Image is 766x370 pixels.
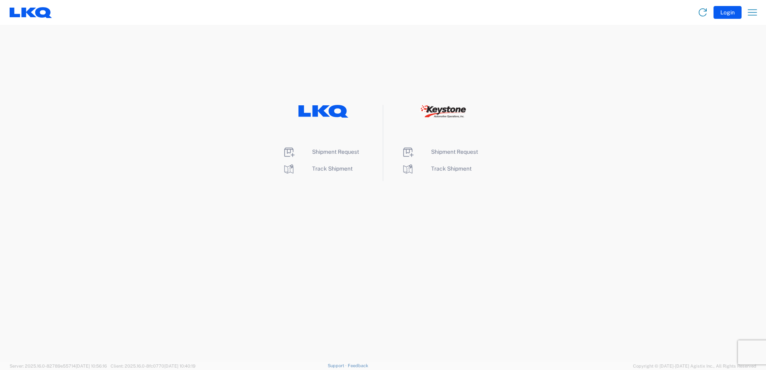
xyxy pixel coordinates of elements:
a: Shipment Request [282,149,359,155]
a: Track Shipment [401,165,472,172]
span: [DATE] 10:40:19 [164,364,196,368]
span: Track Shipment [312,165,353,172]
span: Shipment Request [431,149,478,155]
span: Server: 2025.16.0-82789e55714 [10,364,107,368]
span: Track Shipment [431,165,472,172]
a: Feedback [348,363,368,368]
a: Track Shipment [282,165,353,172]
a: Shipment Request [401,149,478,155]
a: Support [328,363,348,368]
span: Client: 2025.16.0-8fc0770 [111,364,196,368]
span: Shipment Request [312,149,359,155]
button: Login [714,6,742,19]
span: [DATE] 10:56:16 [76,364,107,368]
span: Copyright © [DATE]-[DATE] Agistix Inc., All Rights Reserved [633,362,756,370]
